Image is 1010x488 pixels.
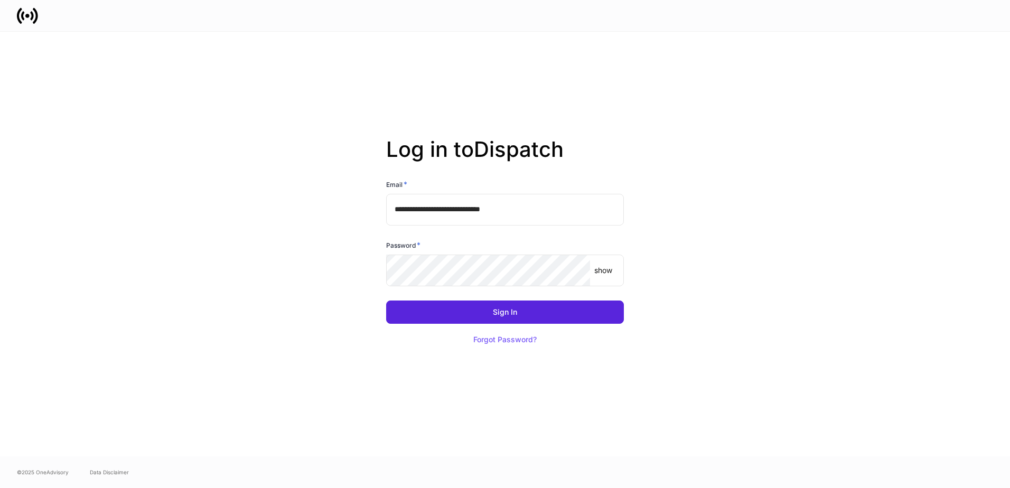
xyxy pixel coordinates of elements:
button: Forgot Password? [460,328,550,351]
button: Sign In [386,301,624,324]
span: © 2025 OneAdvisory [17,468,69,476]
p: show [594,265,612,276]
div: Forgot Password? [473,336,537,343]
a: Data Disclaimer [90,468,129,476]
div: Sign In [493,308,517,316]
h6: Password [386,240,420,250]
h6: Email [386,179,407,190]
h2: Log in to Dispatch [386,137,624,179]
